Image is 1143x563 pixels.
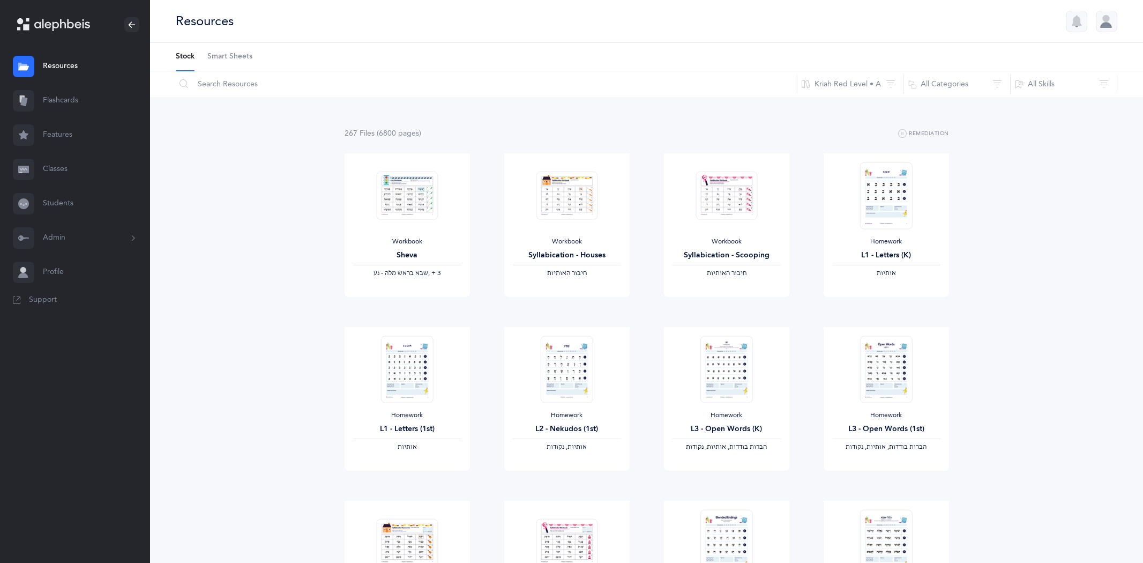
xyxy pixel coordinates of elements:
[371,129,375,138] span: s
[877,269,896,277] span: ‫אותיות‬
[696,171,757,220] img: Syllabication-Workbook-Level-1-EN_Red_Scooping_thumbnail_1741114434.png
[398,443,417,450] span: ‫אותיות‬
[353,238,461,246] div: Workbook
[513,250,621,261] div: Syllabication - Houses
[832,411,940,420] div: Homework
[353,269,461,278] div: ‪, + 3‬
[353,424,461,435] div: L1 - Letters (1st)
[547,269,587,277] span: ‫חיבור האותיות‬
[673,411,781,420] div: Homework
[686,443,767,450] span: ‫הברות בודדות, אותיות, נקודות‬
[380,336,433,403] img: Homework_L1_Letters_O_Red_EN_thumbnail_1731215195.png
[376,171,438,220] img: Sheva-Workbook-Red_EN_thumbnail_1754012358.png
[860,336,912,403] img: Homework_L3_OpenWords_O_Red_EN_thumbnail_1731217670.png
[513,424,621,435] div: L2 - Nekudos (1st)
[176,12,234,30] div: Resources
[416,129,419,138] span: s
[1010,71,1117,97] button: All Skills
[903,71,1011,97] button: All Categories
[898,128,949,140] button: Remediation
[513,238,621,246] div: Workbook
[673,424,781,435] div: L3 - Open Words (K)
[846,443,927,450] span: ‫הברות בודדות, אותיות, נקודות‬
[207,51,252,62] span: Smart Sheets
[353,411,461,420] div: Homework
[345,129,375,138] span: 267 File
[832,424,940,435] div: L3 - Open Words (1st)
[832,250,940,261] div: L1 - Letters (K)
[832,238,940,246] div: Homework
[29,295,57,306] span: Support
[700,336,752,403] img: Homework_L3_OpenWords_R_EN_thumbnail_1731229486.png
[513,411,621,420] div: Homework
[377,129,421,138] span: (6800 page )
[797,71,904,97] button: Kriah Red Level • A
[536,171,597,220] img: Syllabication-Workbook-Level-1-EN_Red_Houses_thumbnail_1741114032.png
[547,443,587,450] span: ‫אותיות, נקודות‬
[707,269,746,277] span: ‫חיבור האותיות‬
[540,336,593,403] img: Homework_L2_Nekudos_R_EN_1_thumbnail_1731617499.png
[175,71,797,97] input: Search Resources
[373,269,428,277] span: ‫שבא בראש מלה - נע‬
[673,238,781,246] div: Workbook
[860,162,912,229] img: Homework_L1_Letters_R_EN_thumbnail_1731214661.png
[673,250,781,261] div: Syllabication - Scooping
[353,250,461,261] div: Sheva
